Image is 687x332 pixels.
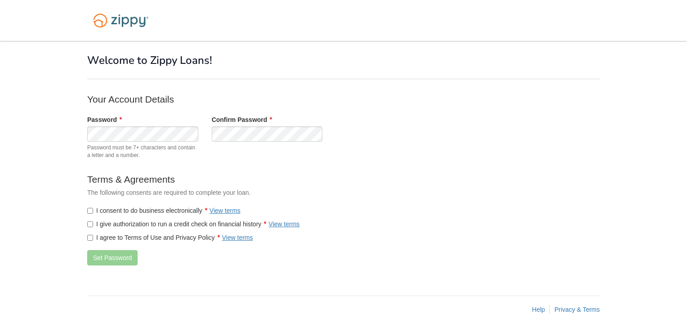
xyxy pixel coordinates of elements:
[212,115,272,124] label: Confirm Password
[87,250,138,265] button: Set Password
[87,235,93,241] input: I agree to Terms of Use and Privacy PolicyView terms
[212,126,323,142] input: Verify Password
[222,234,253,241] a: View terms
[87,208,93,214] input: I consent to do business electronicallyView terms
[87,93,447,106] p: Your Account Details
[87,206,241,215] label: I consent to do business electronically
[87,173,447,186] p: Terms & Agreements
[554,306,600,313] a: Privacy & Terms
[532,306,545,313] a: Help
[87,54,600,66] h1: Welcome to Zippy Loans!
[87,220,299,229] label: I give authorization to run a credit check on financial history
[87,9,154,32] img: Logo
[87,221,93,227] input: I give authorization to run a credit check on financial historyView terms
[87,188,447,197] p: The following consents are required to complete your loan.
[268,220,299,228] a: View terms
[210,207,241,214] a: View terms
[87,115,122,124] label: Password
[87,233,253,242] label: I agree to Terms of Use and Privacy Policy
[87,144,198,159] span: Password must be 7+ characters and contain a letter and a number.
